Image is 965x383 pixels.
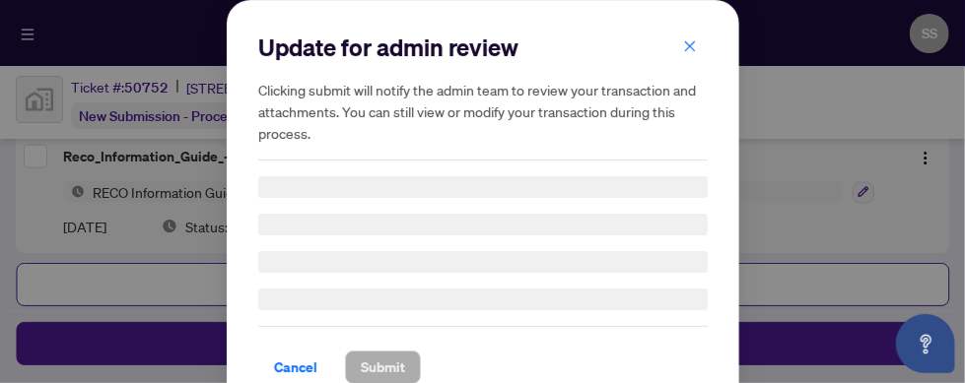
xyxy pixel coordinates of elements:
[683,39,697,53] span: close
[274,351,317,383] span: Cancel
[258,32,708,63] h2: Update for admin review
[258,79,708,144] h5: Clicking submit will notify the admin team to review your transaction and attachments. You can st...
[896,314,955,373] button: Open asap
